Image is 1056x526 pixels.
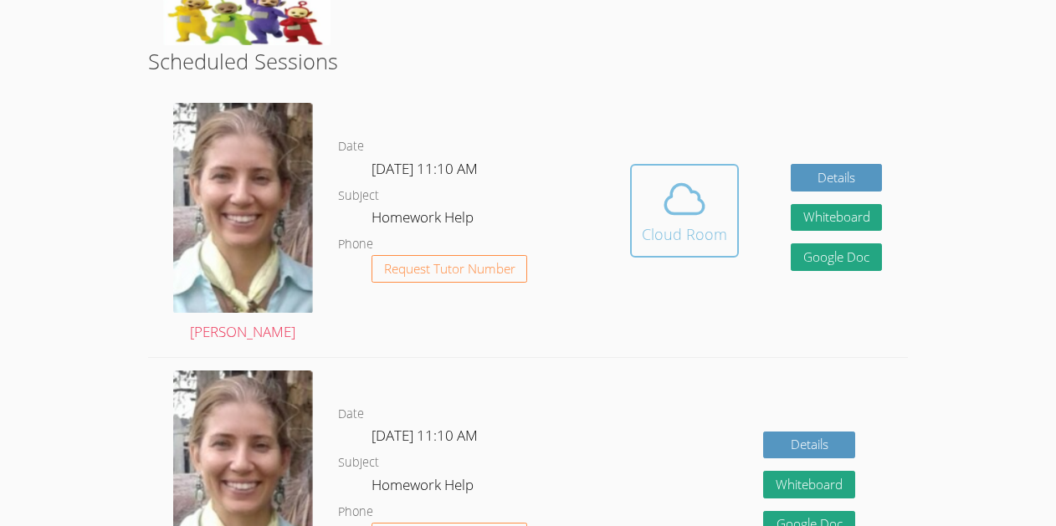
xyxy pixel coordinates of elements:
[384,263,515,275] span: Request Tutor Number
[148,45,909,77] h2: Scheduled Sessions
[372,255,528,283] button: Request Tutor Number
[338,234,373,255] dt: Phone
[338,452,379,473] dt: Subject
[338,136,364,157] dt: Date
[173,103,313,313] img: Screenshot%202024-09-06%20202226%20-%20Cropped.png
[338,186,379,207] dt: Subject
[338,404,364,425] dt: Date
[372,206,477,234] dd: Homework Help
[630,164,739,258] button: Cloud Room
[372,473,477,502] dd: Homework Help
[642,222,727,246] div: Cloud Room
[173,103,313,345] a: [PERSON_NAME]
[791,164,883,192] a: Details
[372,426,478,445] span: [DATE] 11:10 AM
[338,502,373,523] dt: Phone
[763,432,855,459] a: Details
[763,471,855,498] button: Whiteboard
[791,204,883,232] button: Whiteboard
[372,159,478,178] span: [DATE] 11:10 AM
[791,243,883,271] a: Google Doc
